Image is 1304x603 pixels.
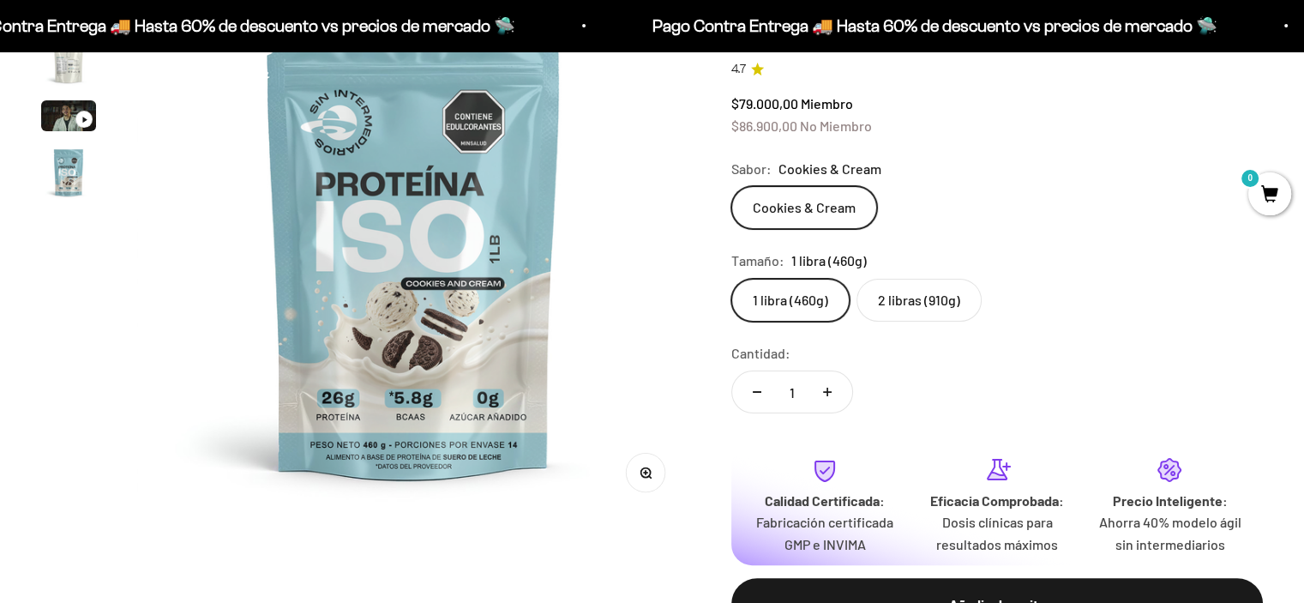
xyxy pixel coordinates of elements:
span: Miembro [801,95,853,112]
mark: 0 [1240,168,1260,189]
button: Reducir cantidad [732,371,782,413]
strong: Precio Inteligente: [1112,492,1227,509]
legend: Tamaño: [731,250,784,272]
span: Cookies & Cream [778,158,881,180]
p: Pago Contra Entrega 🚚 Hasta 60% de descuento vs precios de mercado 🛸 [629,12,1194,39]
span: $86.900,00 [731,118,797,134]
img: Proteína Aislada ISO - Cookies & Cream [41,32,96,87]
button: Ir al artículo 4 [41,145,96,205]
button: Ir al artículo 2 [41,32,96,92]
a: 4.74.7 de 5.0 estrellas [731,60,1263,79]
label: Cantidad: [731,342,790,365]
p: Dosis clínicas para resultados máximos [925,511,1070,555]
span: 4.7 [731,60,746,79]
span: No Miembro [800,118,872,134]
span: 1 libra (460g) [791,250,867,272]
strong: Eficacia Comprobada: [930,492,1064,509]
img: Proteína Aislada ISO - Cookies & Cream [41,145,96,200]
legend: Sabor: [731,158,772,180]
button: Aumentar cantidad [802,371,852,413]
p: Ahorra 40% modelo ágil sin intermediarios [1097,511,1242,555]
button: Ir al artículo 3 [41,100,96,136]
p: Fabricación certificada GMP e INVIMA [752,511,897,555]
a: 0 [1248,186,1291,205]
span: $79.000,00 [731,95,798,112]
strong: Calidad Certificada: [765,492,885,509]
